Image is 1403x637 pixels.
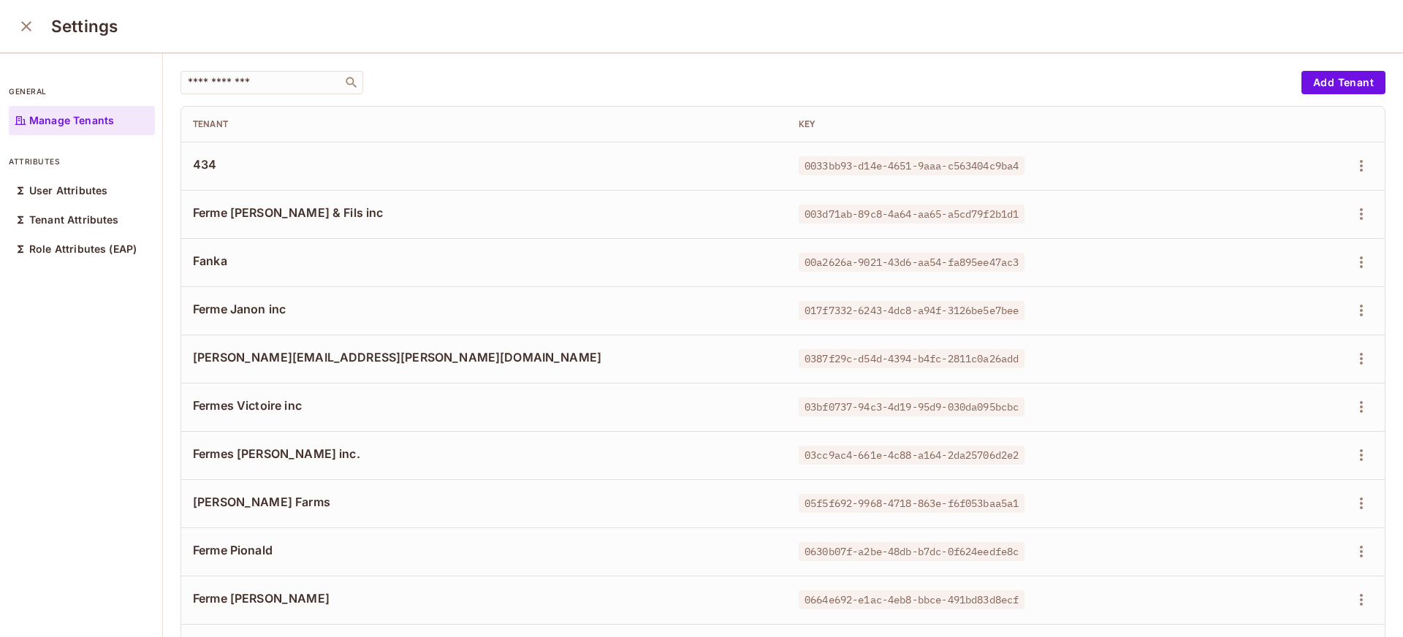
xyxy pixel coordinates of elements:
[193,590,775,606] span: Ferme [PERSON_NAME]
[193,397,775,413] span: Fermes Victoire inc
[193,301,775,317] span: Ferme Janon inc
[193,205,775,221] span: Ferme [PERSON_NAME] & Fils inc
[193,542,775,558] span: Ferme Pionald
[29,185,107,197] p: User Attributes
[9,156,155,167] p: attributes
[193,494,775,510] span: [PERSON_NAME] Farms
[799,301,1024,320] span: 017f7332-6243-4dc8-a94f-3126be5e7bee
[1301,71,1385,94] button: Add Tenant
[799,118,1194,130] div: Key
[799,397,1024,416] span: 03bf0737-94c3-4d19-95d9-030da095bcbc
[193,349,775,365] span: [PERSON_NAME][EMAIL_ADDRESS][PERSON_NAME][DOMAIN_NAME]
[799,494,1024,513] span: 05f5f692-9968-4718-863e-f6f053baa5a1
[799,205,1024,224] span: 003d71ab-89c8-4a64-aa65-a5cd79f2b1d1
[29,115,114,126] p: Manage Tenants
[9,85,155,97] p: general
[799,156,1024,175] span: 0033bb93-d14e-4651-9aaa-c563404c9ba4
[193,118,775,130] div: Tenant
[799,349,1024,368] span: 0387f29c-d54d-4394-b4fc-2811c0a26add
[51,16,118,37] h3: Settings
[799,590,1024,609] span: 0664e692-e1ac-4eb8-bbce-491bd83d8ecf
[799,253,1024,272] span: 00a2626a-9021-43d6-aa54-fa895ee47ac3
[12,12,41,41] button: close
[193,446,775,462] span: Fermes [PERSON_NAME] inc.
[193,156,775,172] span: 434
[193,253,775,269] span: Fanka
[799,446,1024,465] span: 03cc9ac4-661e-4c88-a164-2da25706d2e2
[29,214,119,226] p: Tenant Attributes
[29,243,137,255] p: Role Attributes (EAP)
[799,542,1024,561] span: 0630b07f-a2be-48db-b7dc-0f624eedfe8c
